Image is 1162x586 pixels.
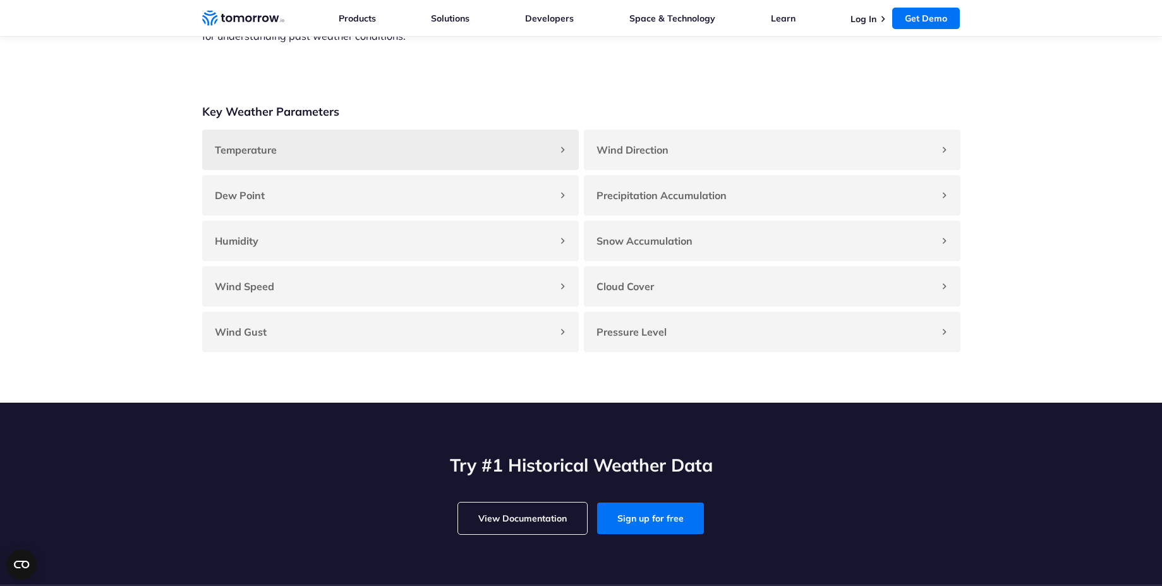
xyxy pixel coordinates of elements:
strong: Cloud Cover [596,280,654,293]
strong: Dew Point [215,189,265,202]
div: Dew Point [202,175,579,216]
strong: Humidity [215,235,258,247]
h3: Key Weather Parameters [202,104,339,119]
a: Products [339,13,376,24]
a: Get Demo [892,8,960,29]
div: Snow Accumulation [584,221,960,261]
button: Open CMP widget [6,549,37,580]
a: Solutions [431,13,469,24]
a: Space & Technology [629,13,715,24]
strong: Wind Gust [215,326,267,338]
h2: Try #1 Historical Weather Data [202,453,960,477]
a: Developers [525,13,574,24]
div: Temperature [202,130,579,170]
div: Wind Direction [584,130,960,170]
strong: Wind Direction [596,143,669,156]
div: Cloud Cover [584,266,960,307]
div: Wind Speed [202,266,579,307]
div: Pressure Level [584,312,960,352]
strong: Temperature [215,143,277,156]
div: Precipitation Accumulation [584,175,960,216]
strong: Precipitation Accumulation [596,189,727,202]
a: Sign up for free [597,503,704,534]
a: Learn [771,13,796,24]
a: Home link [202,9,284,28]
div: Humidity [202,221,579,261]
strong: Wind Speed [215,280,274,293]
strong: Pressure Level [596,326,667,338]
strong: Snow Accumulation [596,235,693,247]
a: View Documentation [458,503,587,534]
a: Log In [850,13,876,25]
div: Wind Gust [202,312,579,352]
